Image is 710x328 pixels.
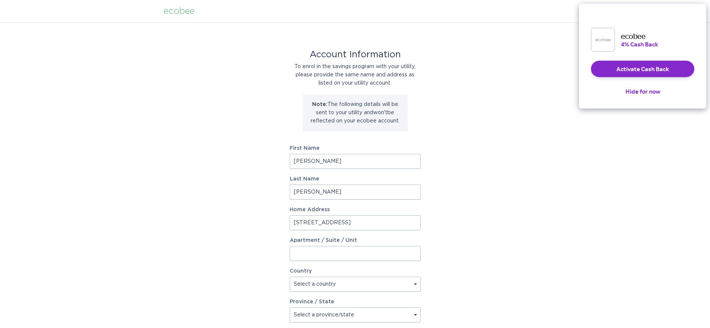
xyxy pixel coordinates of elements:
[290,238,421,243] label: Apartment / Suite / Unit
[312,102,327,107] strong: Note:
[290,207,421,212] label: Home Address
[290,63,421,87] div: To enrol in the savings program with your utility, please provide the same name and address as li...
[290,299,334,304] label: Province / State
[164,7,195,15] div: ecobee
[290,176,421,182] label: Last Name
[308,100,402,125] p: The following details will be sent to your utility and won't be reflected on your ecobee account.
[290,146,421,151] label: First Name
[290,51,421,59] div: Account Information
[290,268,312,274] label: Country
